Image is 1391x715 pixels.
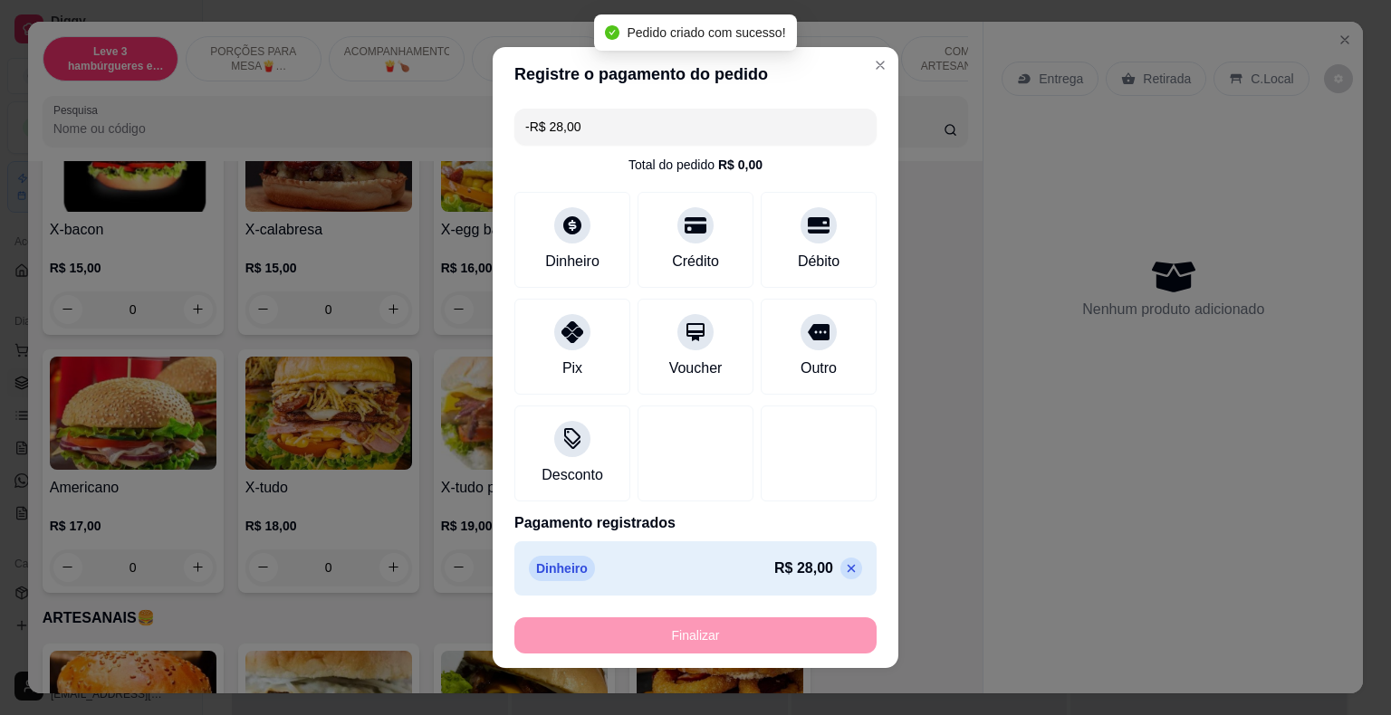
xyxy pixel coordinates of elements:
div: Débito [798,251,839,272]
p: R$ 28,00 [774,558,833,579]
input: Ex.: hambúrguer de cordeiro [525,109,866,145]
div: Total do pedido [628,156,763,174]
span: check-circle [605,25,619,40]
header: Registre o pagamento do pedido [493,47,898,101]
p: Pagamento registrados [514,512,877,534]
div: Voucher [669,357,723,379]
div: Desconto [542,464,603,486]
div: Pix [562,357,582,379]
div: Outro [801,357,837,379]
p: Dinheiro [529,556,595,581]
div: R$ 0,00 [718,156,763,174]
div: Dinheiro [545,251,600,272]
button: Close [866,51,895,80]
span: Pedido criado com sucesso! [627,25,785,40]
div: Crédito [672,251,719,272]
